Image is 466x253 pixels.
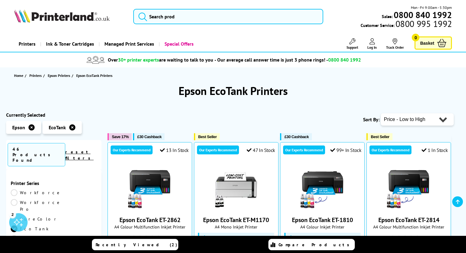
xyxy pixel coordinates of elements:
a: Home [14,72,25,79]
a: EcoTank [11,225,54,232]
span: £30 Cashback [294,235,320,240]
span: £30 Cashback [284,134,309,139]
span: 0 [412,34,419,41]
a: Compare Products [268,239,355,250]
h1: Epson EcoTank Printers [6,84,460,98]
img: Printerland Logo [14,9,110,23]
div: Currently Selected [6,112,101,118]
div: Our Experts Recommend [111,145,153,154]
span: Sort By: [363,116,380,123]
span: Support [347,45,358,50]
a: Managed Print Services [99,36,159,52]
span: Save 17% [112,134,129,139]
a: Log In [367,38,377,50]
a: Recently Viewed (2) [92,239,178,250]
a: Special Offers [159,36,198,52]
span: 0800 995 1992 [395,21,452,27]
a: Printers [14,36,40,52]
span: Ink & Toner Cartridges [46,36,94,52]
a: Basket 0 [415,36,452,50]
a: Epson EcoTank ET-M1170 [213,205,259,211]
a: Workforce Pro [11,199,62,213]
span: Epson EcoTank Printers [76,73,112,78]
span: Epson Printers [48,72,70,79]
img: Epson EcoTank ET-2814 [386,164,432,210]
a: reset filters [65,149,94,161]
img: Epson EcoTank ET-M1170 [213,164,259,210]
span: (35) [163,233,169,244]
div: Our Experts Recommend [283,145,325,154]
a: Printers [29,72,43,79]
span: £30 Cashback [137,134,161,139]
span: (34) [422,233,428,244]
span: A4 Colour Multifunction Inkjet Printer [111,224,189,230]
div: 1 In Stock [422,147,448,153]
input: Search prod [133,9,323,24]
a: Workforce [11,189,62,196]
button: £30 Cashback [133,133,165,140]
div: 2 [9,211,16,218]
button: Save 17% [108,133,132,140]
a: Epson EcoTank ET-M1170 [203,216,269,224]
span: A4 Mono Inkjet Printer [197,224,275,230]
span: Sales: [382,13,393,19]
a: Epson EcoTank ET-2814 [386,205,432,211]
span: 0800 840 1992 [328,57,361,63]
a: Epson EcoTank ET-1810 [292,216,353,224]
span: Epson [12,124,25,130]
div: Our Experts Recommend [369,145,411,154]
div: 13 In Stock [160,147,189,153]
span: Recently Viewed (2) [96,242,177,247]
span: 30+ printer experts [118,57,159,63]
span: Mon - Fri 9:00am - 5:30pm [411,5,452,10]
button: Best Seller [194,133,220,140]
a: Epson EcoTank ET-2862 [119,216,180,224]
button: £30 Cashback [280,133,312,140]
b: 0800 840 1992 [394,9,452,21]
span: Basket [420,39,434,47]
span: 46 Products Found [8,143,65,166]
span: Log In [367,45,377,50]
span: A4 Colour Inkjet Printer [283,224,361,230]
a: Epson EcoTank ET-1810 [299,205,345,211]
a: SureColor [11,216,59,222]
a: Epson EcoTank ET-2862 [127,205,173,211]
span: Printer Series [11,180,97,186]
button: Best Seller [366,133,392,140]
a: Track Order [386,38,404,50]
a: Support [347,38,358,50]
div: Our Experts Recommend [197,145,239,154]
div: 99+ In Stock [330,147,362,153]
span: Free 5 Year Warranty [208,235,247,240]
span: Best Seller [371,134,389,139]
span: Over are waiting to talk to you [108,57,213,63]
span: - Our average call answer time is just 3 phone rings! - [214,57,361,63]
a: Ink & Toner Cartridges [40,36,99,52]
a: Expression Photo [11,235,69,249]
img: Epson EcoTank ET-1810 [299,164,345,210]
img: Epson EcoTank ET-2862 [127,164,173,210]
span: Customer Service: [361,21,452,28]
span: Compare Products [278,242,353,247]
span: Printers [29,72,42,79]
a: Epson Printers [48,72,72,79]
span: EcoTank [49,124,66,130]
a: Epson EcoTank ET-2814 [378,216,439,224]
a: 0800 840 1992 [393,12,452,18]
a: Printerland Logo [14,9,126,24]
div: 47 In Stock [247,147,275,153]
span: A4 Colour Multifunction Inkjet Printer [370,224,448,230]
span: Best Seller [198,134,217,139]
